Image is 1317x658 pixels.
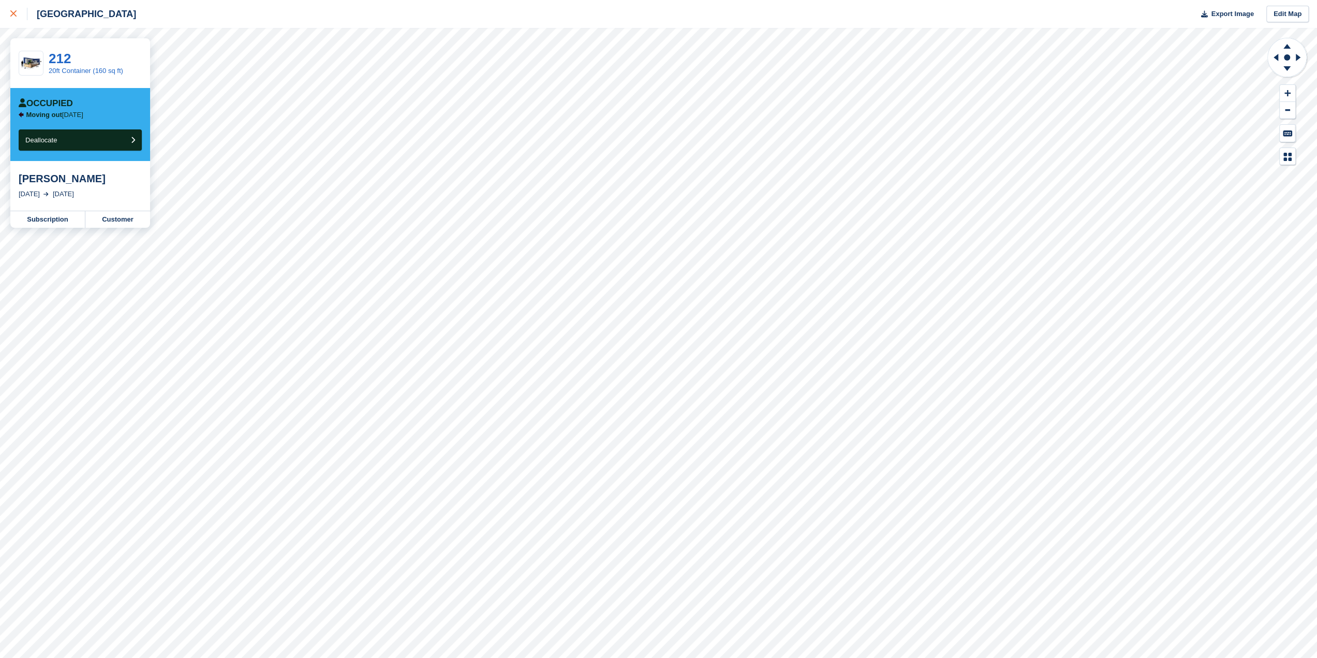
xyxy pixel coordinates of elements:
[25,136,57,144] span: Deallocate
[1280,125,1295,142] button: Keyboard Shortcuts
[1266,6,1309,23] a: Edit Map
[26,111,83,119] p: [DATE]
[1195,6,1254,23] button: Export Image
[26,111,62,119] span: Moving out
[10,211,85,228] a: Subscription
[85,211,150,228] a: Customer
[49,67,123,75] a: 20ft Container (160 sq ft)
[19,112,24,118] img: arrow-left-icn-90495f2de72eb5bd0bd1c3c35deca35cc13f817d75bef06ecd7c0b315636ce7e.svg
[1280,85,1295,102] button: Zoom In
[43,192,49,196] img: arrow-right-light-icn-cde0832a797a2874e46488d9cf13f60e5c3a73dbe684e267c42b8395dfbc2abf.svg
[19,98,73,109] div: Occupied
[19,189,40,199] div: [DATE]
[19,54,43,72] img: 20-ft-container%20(7).jpg
[53,189,74,199] div: [DATE]
[27,8,136,20] div: [GEOGRAPHIC_DATA]
[49,51,71,66] a: 212
[1280,102,1295,119] button: Zoom Out
[19,129,142,151] button: Deallocate
[1280,148,1295,165] button: Map Legend
[1211,9,1253,19] span: Export Image
[19,172,142,185] div: [PERSON_NAME]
